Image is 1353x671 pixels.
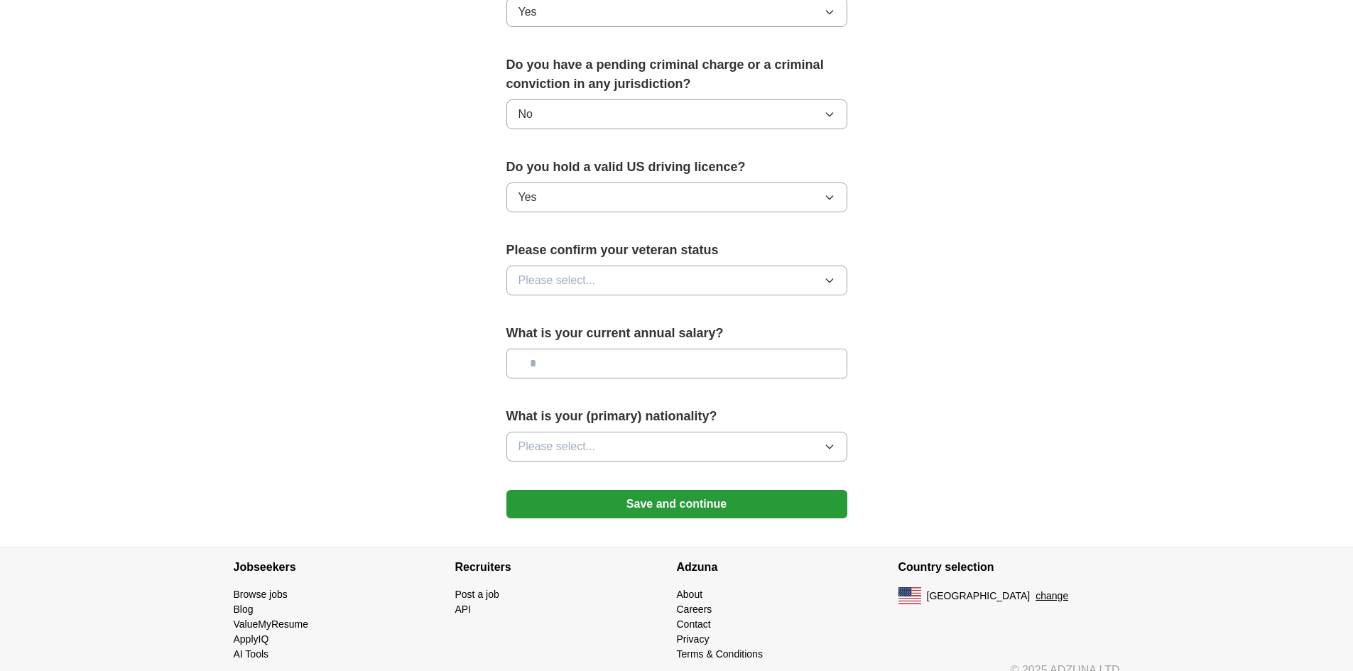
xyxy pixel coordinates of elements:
h4: Country selection [898,547,1120,587]
a: Blog [234,604,254,615]
a: API [455,604,472,615]
label: Do you have a pending criminal charge or a criminal conviction in any jurisdiction? [506,55,847,94]
span: [GEOGRAPHIC_DATA] [927,589,1031,604]
a: ApplyIQ [234,633,269,645]
a: Contact [677,618,711,630]
a: Browse jobs [234,589,288,600]
button: Please select... [506,266,847,295]
a: AI Tools [234,648,269,660]
button: Save and continue [506,490,847,518]
span: Please select... [518,272,596,289]
a: Terms & Conditions [677,648,763,660]
label: What is your (primary) nationality? [506,407,847,426]
button: No [506,99,847,129]
a: About [677,589,703,600]
a: Privacy [677,633,710,645]
a: ValueMyResume [234,618,309,630]
label: Please confirm your veteran status [506,241,847,260]
a: Careers [677,604,712,615]
span: No [518,106,533,123]
a: Post a job [455,589,499,600]
label: What is your current annual salary? [506,324,847,343]
span: Yes [518,4,537,21]
button: Yes [506,182,847,212]
span: Please select... [518,438,596,455]
button: change [1036,589,1068,604]
img: US flag [898,587,921,604]
button: Please select... [506,432,847,462]
label: Do you hold a valid US driving licence? [506,158,847,177]
span: Yes [518,189,537,206]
